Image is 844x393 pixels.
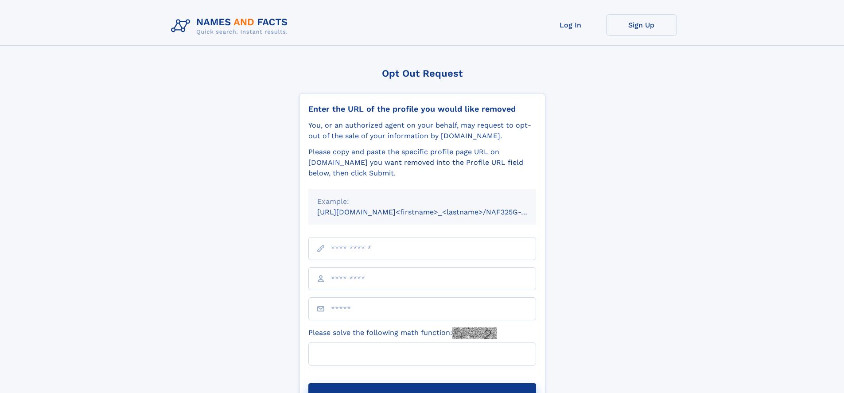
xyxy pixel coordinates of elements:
[317,208,553,216] small: [URL][DOMAIN_NAME]<firstname>_<lastname>/NAF325G-xxxxxxxx
[308,104,536,114] div: Enter the URL of the profile you would like removed
[299,68,545,79] div: Opt Out Request
[308,147,536,179] div: Please copy and paste the specific profile page URL on [DOMAIN_NAME] you want removed into the Pr...
[167,14,295,38] img: Logo Names and Facts
[535,14,606,36] a: Log In
[308,120,536,141] div: You, or an authorized agent on your behalf, may request to opt-out of the sale of your informatio...
[606,14,677,36] a: Sign Up
[308,327,497,339] label: Please solve the following math function:
[317,196,527,207] div: Example:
